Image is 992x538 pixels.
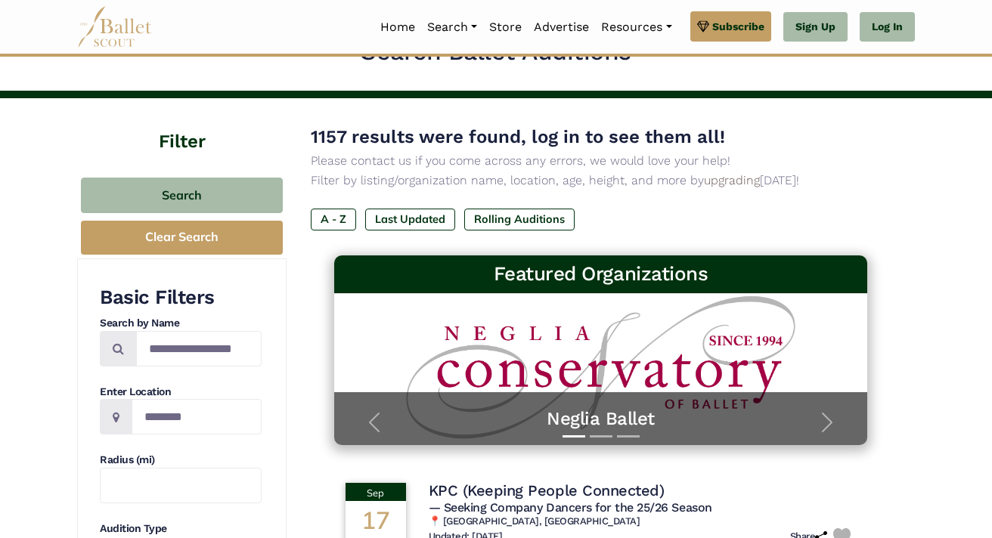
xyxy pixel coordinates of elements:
[346,483,406,501] div: Sep
[563,428,585,445] button: Slide 1
[365,209,455,230] label: Last Updated
[311,209,356,230] label: A - Z
[421,11,483,43] a: Search
[429,515,857,528] h6: 📍 [GEOGRAPHIC_DATA], [GEOGRAPHIC_DATA]
[617,428,640,445] button: Slide 3
[374,11,421,43] a: Home
[311,171,891,190] p: Filter by listing/organization name, location, age, height, and more by [DATE]!
[81,178,283,213] button: Search
[100,316,262,331] h4: Search by Name
[712,18,764,35] span: Subscribe
[860,12,915,42] a: Log In
[77,98,287,155] h4: Filter
[100,385,262,400] h4: Enter Location
[100,521,262,536] h4: Audition Type
[483,11,528,43] a: Store
[783,12,848,42] a: Sign Up
[429,481,665,500] h4: KPC (Keeping People Connected)
[429,500,712,515] span: — Seeking Company Dancers for the 25/26 Season
[528,11,595,43] a: Advertise
[311,151,891,171] p: Please contact us if you come across any errors, we would love your help!
[100,453,262,468] h4: Radius (mi)
[595,11,677,43] a: Resources
[690,11,771,42] a: Subscribe
[349,407,853,431] a: Neglia Ballet
[464,209,575,230] label: Rolling Auditions
[704,173,760,187] a: upgrading
[311,126,725,147] span: 1157 results were found, log in to see them all!
[136,331,262,366] input: Search by names...
[81,221,283,255] button: Clear Search
[590,428,612,445] button: Slide 2
[697,18,709,35] img: gem.svg
[346,261,856,287] h3: Featured Organizations
[100,285,262,311] h3: Basic Filters
[132,399,262,434] input: Location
